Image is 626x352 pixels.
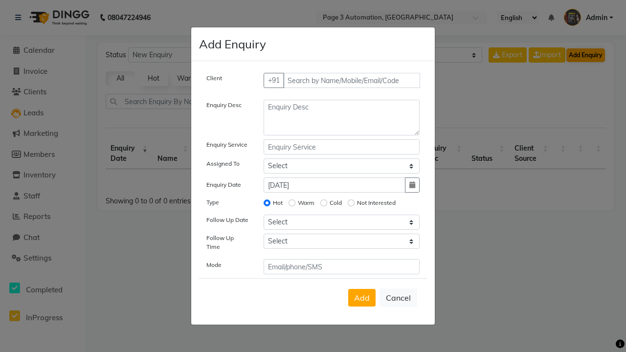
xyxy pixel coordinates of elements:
[357,198,396,207] label: Not Interested
[330,198,342,207] label: Cold
[354,293,370,303] span: Add
[206,159,240,168] label: Assigned To
[264,73,284,88] button: +91
[206,216,248,224] label: Follow Up Date
[264,259,420,274] input: Email/phone/SMS
[264,139,420,154] input: Enquiry Service
[348,289,376,307] button: Add
[206,261,222,269] label: Mode
[206,234,249,251] label: Follow Up Time
[206,101,242,110] label: Enquiry Desc
[273,198,283,207] label: Hot
[206,180,241,189] label: Enquiry Date
[206,140,247,149] label: Enquiry Service
[199,35,266,53] h4: Add Enquiry
[298,198,314,207] label: Warm
[283,73,421,88] input: Search by Name/Mobile/Email/Code
[206,74,222,83] label: Client
[380,288,417,307] button: Cancel
[206,198,219,207] label: Type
